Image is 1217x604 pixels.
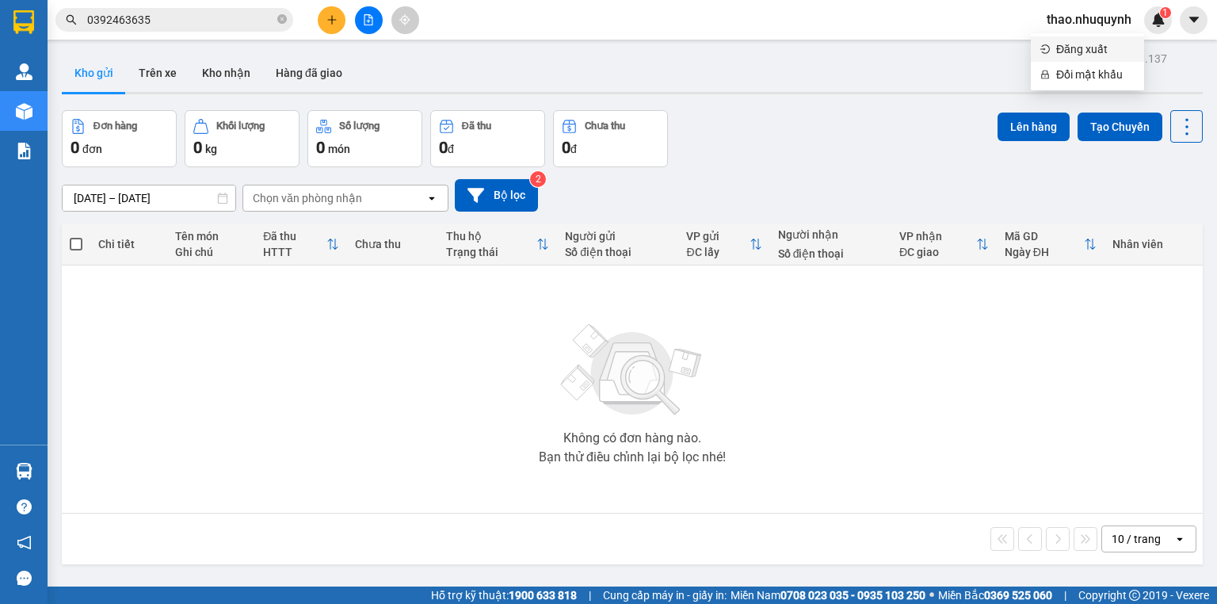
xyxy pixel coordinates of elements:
span: caret-down [1187,13,1201,27]
div: Nhân viên [1112,238,1195,250]
button: Tạo Chuyến [1078,113,1162,141]
span: close-circle [277,14,287,24]
div: ĐC giao [899,246,976,258]
div: Người nhận [778,228,883,241]
span: close-circle [277,13,287,28]
strong: 0369 525 060 [984,589,1052,602]
img: warehouse-icon [16,103,32,120]
div: Đã thu [263,230,326,243]
div: VP nhận [899,230,976,243]
div: Bạn thử điều chỉnh lại bộ lọc nhé! [539,451,726,464]
button: Khối lượng0kg [185,110,299,167]
div: VP gửi [686,230,749,243]
span: thao.nhuquynh [1034,10,1144,29]
span: message [17,571,32,586]
div: Số điện thoại [778,247,883,260]
button: Đã thu0đ [430,110,545,167]
span: question-circle [17,499,32,514]
div: Chưa thu [355,238,430,250]
button: Hàng đã giao [263,54,355,92]
button: caret-down [1180,6,1207,34]
img: logo-vxr [13,10,34,34]
button: Kho nhận [189,54,263,92]
button: file-add [355,6,383,34]
button: Đơn hàng0đơn [62,110,177,167]
th: Toggle SortBy [891,224,997,266]
button: aim [391,6,419,34]
div: HTTT [263,246,326,258]
th: Toggle SortBy [678,224,769,266]
span: file-add [363,14,374,25]
span: 0 [439,138,448,157]
div: Chưa thu [585,120,625,132]
div: Đã thu [462,120,491,132]
img: icon-new-feature [1151,13,1165,27]
span: 1 [1162,7,1168,18]
span: | [1064,587,1066,604]
button: Trên xe [126,54,189,92]
span: Miền Bắc [938,587,1052,604]
div: Tên món [175,230,247,243]
strong: 0708 023 035 - 0935 103 250 [780,589,925,602]
span: kg [205,143,217,155]
div: Chọn văn phòng nhận [253,190,362,206]
span: 0 [316,138,325,157]
th: Toggle SortBy [438,224,558,266]
div: ĐC lấy [686,246,749,258]
span: Cung cấp máy in - giấy in: [603,587,727,604]
div: Chi tiết [98,238,159,250]
span: đ [448,143,454,155]
svg: open [425,192,438,205]
span: lock [1040,70,1050,79]
th: Toggle SortBy [255,224,346,266]
div: Khối lượng [216,120,265,132]
div: Số lượng [339,120,380,132]
img: svg+xml;base64,PHN2ZyBjbGFzcz0ibGlzdC1wbHVnX19zdmciIHhtbG5zPSJodHRwOi8vd3d3LnczLm9yZy8yMDAwL3N2Zy... [553,315,712,426]
span: notification [17,535,32,550]
input: Tìm tên, số ĐT hoặc mã đơn [87,11,274,29]
svg: open [1173,533,1186,545]
sup: 1 [1160,7,1171,18]
span: Miền Nam [731,587,925,604]
div: Ghi chú [175,246,247,258]
div: Ngày ĐH [1005,246,1084,258]
img: solution-icon [16,143,32,159]
span: Đổi mật khẩu [1056,66,1135,83]
span: đ [570,143,577,155]
span: search [66,14,77,25]
strong: 1900 633 818 [509,589,577,602]
span: | [589,587,591,604]
button: plus [318,6,345,34]
button: Bộ lọc [455,179,538,212]
div: Đơn hàng [93,120,137,132]
input: Select a date range. [63,185,235,211]
button: Lên hàng [998,113,1070,141]
button: Chưa thu0đ [553,110,668,167]
button: Kho gửi [62,54,126,92]
div: Người gửi [565,230,670,243]
span: 0 [193,138,202,157]
div: Mã GD [1005,230,1084,243]
span: aim [399,14,410,25]
img: warehouse-icon [16,463,32,480]
div: Trạng thái [446,246,537,258]
div: Thu hộ [446,230,537,243]
span: copyright [1129,590,1140,601]
span: 0 [562,138,570,157]
span: plus [326,14,338,25]
span: login [1040,44,1050,54]
th: Toggle SortBy [997,224,1104,266]
div: Không có đơn hàng nào. [563,432,701,445]
button: Số lượng0món [307,110,422,167]
span: Đăng xuất [1056,40,1135,58]
span: 0 [71,138,79,157]
sup: 2 [530,171,546,187]
div: Số điện thoại [565,246,670,258]
span: ⚪️ [929,592,934,598]
img: warehouse-icon [16,63,32,80]
div: 10 / trang [1112,531,1161,547]
span: món [328,143,350,155]
span: Hỗ trợ kỹ thuật: [431,587,577,604]
span: đơn [82,143,102,155]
